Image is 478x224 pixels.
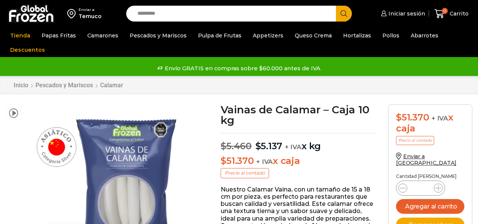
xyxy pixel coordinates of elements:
a: Queso Crema [291,28,336,43]
nav: Breadcrumb [13,82,124,89]
a: Papas Fritas [38,28,80,43]
button: Agregar al carrito [396,199,464,214]
span: Carrito [448,10,469,17]
a: Descuentos [6,43,49,57]
a: Pescados y Mariscos [126,28,190,43]
span: Iniciar sesión [387,10,425,17]
span: 0 [442,8,448,14]
div: Enviar a [79,7,102,12]
a: 0 Carrito [433,5,470,23]
a: Tienda [6,28,34,43]
span: $ [255,141,261,151]
div: Temuco [79,12,102,20]
a: Pulpa de Frutas [194,28,245,43]
h1: Vainas de Calamar – Caja 10 kg [221,104,377,125]
p: x caja [221,156,377,167]
a: Appetizers [249,28,287,43]
button: Search button [336,6,352,22]
a: Pollos [379,28,403,43]
span: $ [221,141,226,151]
bdi: 51.370 [221,155,254,166]
span: $ [396,112,402,123]
a: Abarrotes [407,28,442,43]
a: Inicio [13,82,29,89]
bdi: 51.370 [396,112,429,123]
div: x caja [396,112,464,134]
a: Calamar [100,82,124,89]
a: Enviar a [GEOGRAPHIC_DATA] [396,153,456,166]
p: x kg [221,133,377,152]
p: Precio al contado [396,136,434,145]
a: Iniciar sesión [379,6,425,21]
bdi: 5.137 [255,141,283,151]
span: + IVA [256,158,273,165]
input: Product quantity [413,183,428,193]
p: Cantidad [PERSON_NAME] [396,174,464,179]
a: Camarones [84,28,122,43]
a: Pescados y Mariscos [35,82,93,89]
span: + IVA [285,143,302,151]
bdi: 5.460 [221,141,252,151]
span: + IVA [432,114,448,122]
img: address-field-icon.svg [67,7,79,20]
a: Hortalizas [339,28,375,43]
p: Precio al contado [221,168,269,178]
span: $ [221,155,226,166]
